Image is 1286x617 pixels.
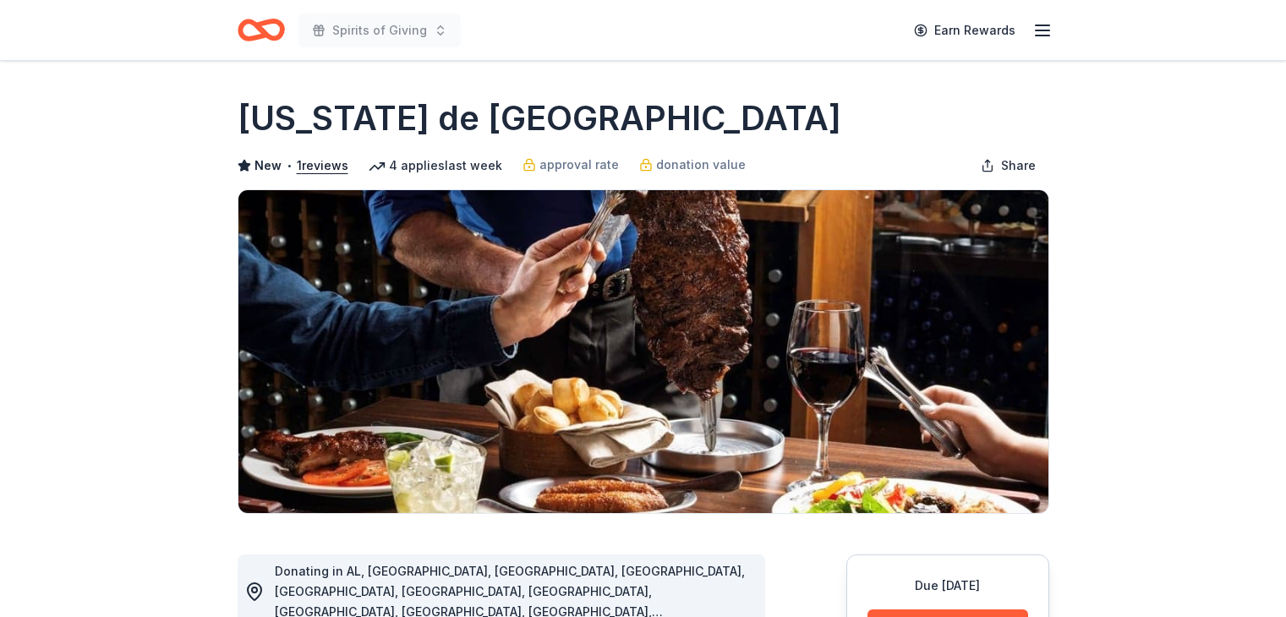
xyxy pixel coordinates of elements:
button: 1reviews [297,156,348,176]
span: Share [1001,156,1036,176]
a: donation value [639,155,746,175]
span: New [254,156,282,176]
h1: [US_STATE] de [GEOGRAPHIC_DATA] [238,95,841,142]
div: Due [DATE] [867,576,1028,596]
div: 4 applies last week [369,156,502,176]
button: Share [967,149,1049,183]
a: approval rate [523,155,619,175]
a: Earn Rewards [904,15,1026,46]
a: Home [238,10,285,50]
span: Spirits of Giving [332,20,427,41]
span: approval rate [539,155,619,175]
span: donation value [656,155,746,175]
img: Image for Texas de Brazil [238,190,1048,513]
span: • [286,159,292,172]
button: Spirits of Giving [298,14,461,47]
